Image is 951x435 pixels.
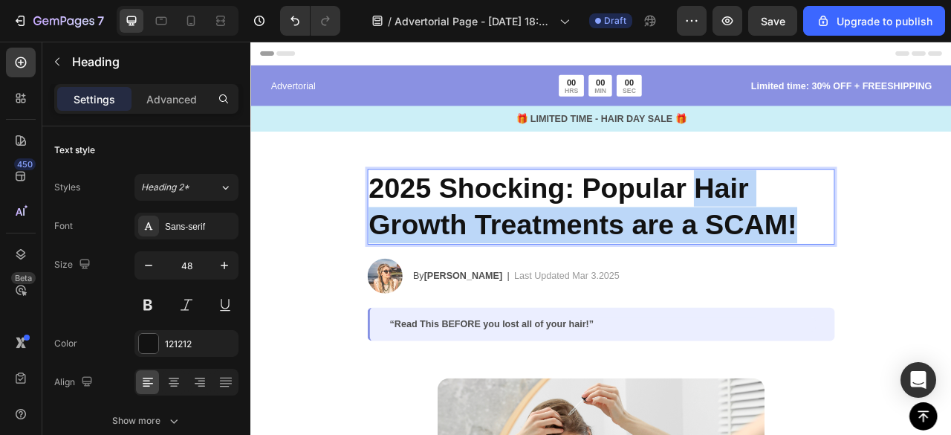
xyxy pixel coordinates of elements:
div: Beta [11,272,36,284]
button: Save [748,6,797,36]
img: gempages_432750572815254551-1cdc50dc-f7cb-47fc-9e48-fabfccceccbf.png [149,276,193,320]
div: 00 [399,45,416,59]
p: 7 [97,12,104,30]
p: HRS [399,59,416,67]
span: Save [761,15,785,28]
div: Sans-serif [165,220,235,233]
div: Upgrade to publish [816,13,932,29]
span: Advertorial Page - [DATE] 18:44:45 [395,13,554,29]
div: Size [54,255,94,275]
div: Text style [54,144,95,157]
p: Heading [72,53,233,71]
button: Heading 2* [134,174,238,201]
button: Upgrade to publish [803,6,945,36]
div: Font [54,219,73,233]
p: 2025 Shocking: Popular Hair Growth Treatments are a SCAM! [150,164,741,257]
p: MIN [437,59,452,67]
div: Undo/Redo [280,6,340,36]
span: Heading 2* [141,181,189,194]
p: | [326,289,329,307]
p: “Read This BEFORE you lost all of your hair!” [177,352,718,367]
div: Align [54,373,96,393]
p: Last Updated Mar 3.2025 [335,289,470,307]
h2: Rich Text Editor. Editing area: main [149,162,743,258]
div: 00 [437,45,452,59]
div: Show more [112,413,181,428]
p: Limited time: 30% OFF + FREESHIPPING [590,48,866,65]
button: 7 [6,6,111,36]
p: SEC [473,59,490,67]
p: By [207,289,320,307]
p: Advanced [146,91,197,107]
div: 450 [14,158,36,170]
div: 121212 [165,338,235,351]
strong: [PERSON_NAME] [221,291,320,304]
div: Styles [54,181,80,194]
span: / [388,13,392,29]
div: 00 [473,45,490,59]
p: Settings [74,91,115,107]
p: 🎁 LIMITED TIME - HAIR DAY SALE 🎁 [1,89,890,107]
div: Color [54,337,77,350]
iframe: Design area [250,42,951,435]
button: Show more [54,407,238,434]
span: Draft [604,14,626,28]
div: Open Intercom Messenger [900,362,936,398]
